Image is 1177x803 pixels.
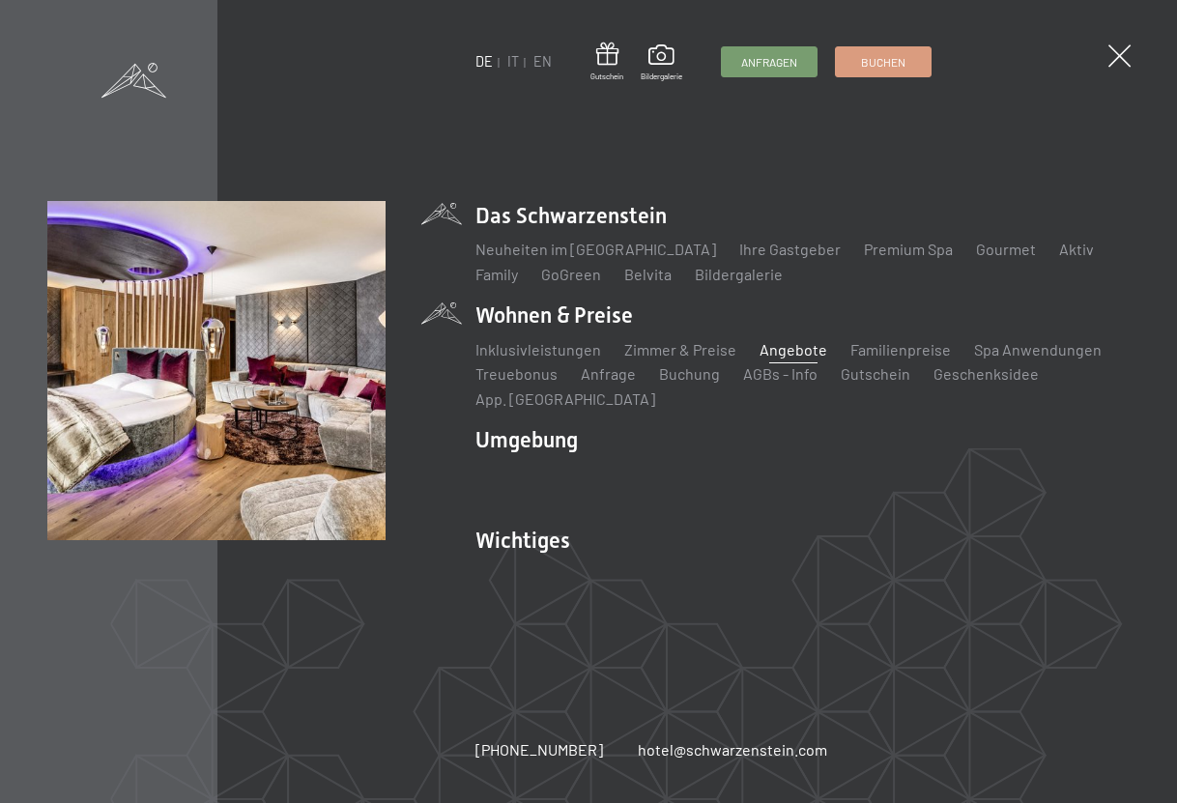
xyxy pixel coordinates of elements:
[475,364,558,383] a: Treuebonus
[743,364,818,383] a: AGBs - Info
[641,44,682,81] a: Bildergalerie
[541,265,601,283] a: GoGreen
[581,364,636,383] a: Anfrage
[739,240,841,258] a: Ihre Gastgeber
[638,739,827,760] a: hotel@schwarzenstein.com
[976,240,1036,258] a: Gourmet
[841,364,910,383] a: Gutschein
[1059,240,1094,258] a: Aktiv
[864,240,953,258] a: Premium Spa
[475,739,603,760] a: [PHONE_NUMBER]
[475,265,518,283] a: Family
[974,340,1102,358] a: Spa Anwendungen
[641,72,682,82] span: Bildergalerie
[624,340,736,358] a: Zimmer & Preise
[624,265,672,283] a: Belvita
[659,364,720,383] a: Buchung
[836,47,931,76] a: Buchen
[533,53,552,70] a: EN
[475,740,603,759] span: [PHONE_NUMBER]
[722,47,817,76] a: Anfragen
[590,72,623,82] span: Gutschein
[475,240,716,258] a: Neuheiten im [GEOGRAPHIC_DATA]
[933,364,1039,383] a: Geschenksidee
[695,265,783,283] a: Bildergalerie
[475,53,493,70] a: DE
[590,43,623,82] a: Gutschein
[507,53,519,70] a: IT
[475,389,655,408] a: App. [GEOGRAPHIC_DATA]
[741,54,797,71] span: Anfragen
[850,340,951,358] a: Familienpreise
[475,340,601,358] a: Inklusivleistungen
[760,340,827,358] a: Angebote
[861,54,905,71] span: Buchen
